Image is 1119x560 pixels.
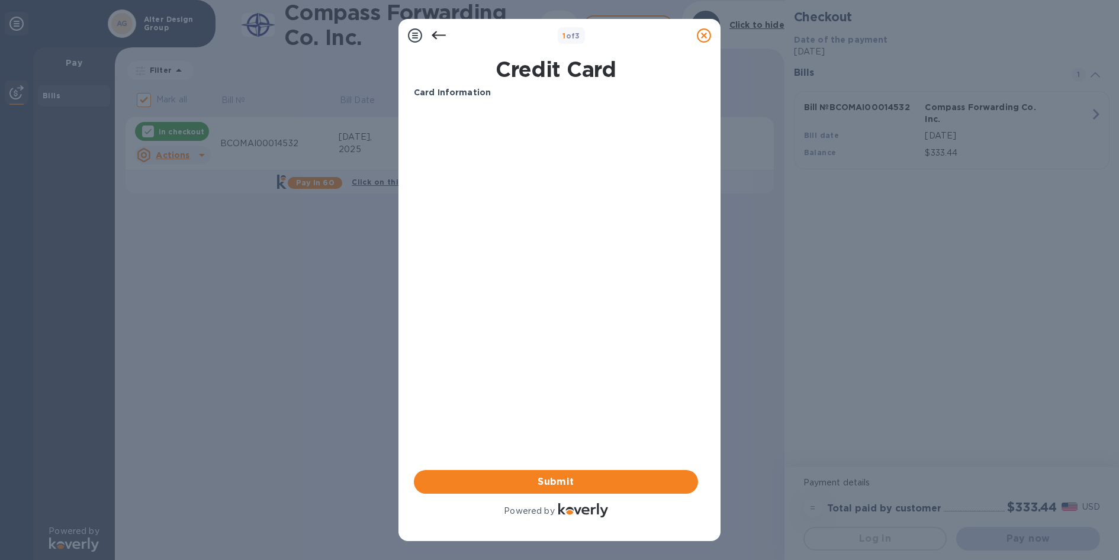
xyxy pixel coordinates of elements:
[414,88,491,97] b: Card Information
[562,31,580,40] b: of 3
[409,57,703,82] h1: Credit Card
[504,505,554,517] p: Powered by
[414,470,698,494] button: Submit
[558,503,608,517] img: Logo
[414,108,698,286] iframe: Your browser does not support iframes
[562,31,565,40] span: 1
[423,475,689,489] span: Submit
